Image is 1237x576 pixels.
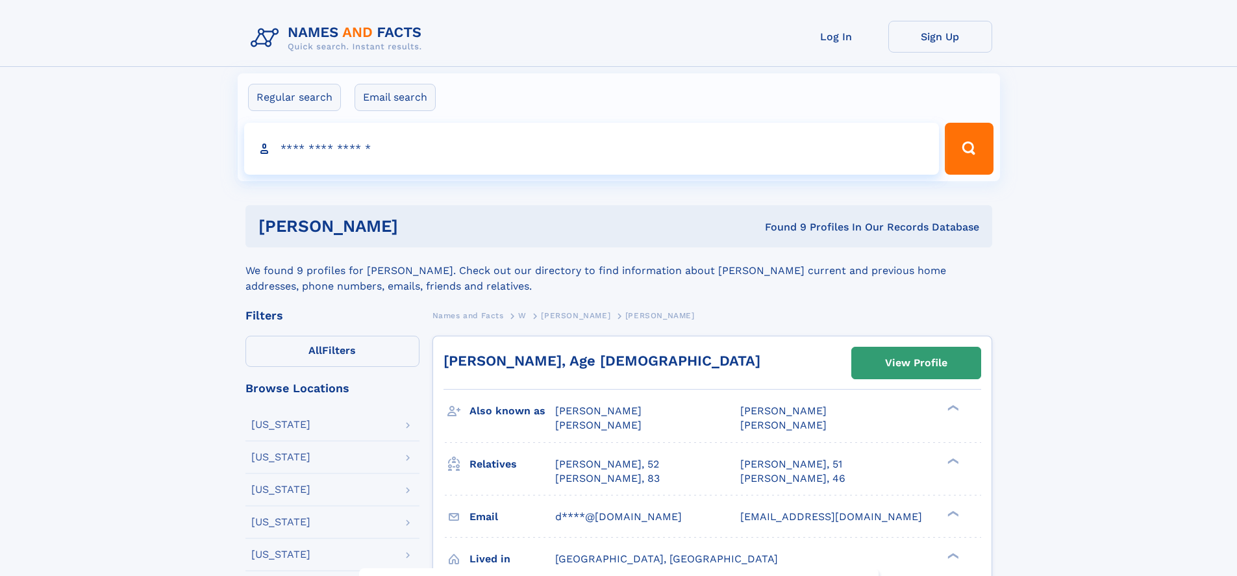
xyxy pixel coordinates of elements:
div: We found 9 profiles for [PERSON_NAME]. Check out our directory to find information about [PERSON_... [245,247,992,294]
a: [PERSON_NAME] [541,307,610,323]
span: [PERSON_NAME] [555,419,642,431]
span: All [308,344,322,357]
a: [PERSON_NAME], 51 [740,457,842,471]
a: [PERSON_NAME], 46 [740,471,845,486]
div: ❯ [944,404,960,412]
div: [US_STATE] [251,549,310,560]
div: [US_STATE] [251,484,310,495]
div: Filters [245,310,419,321]
div: View Profile [885,348,947,378]
span: [PERSON_NAME] [740,405,827,417]
a: Sign Up [888,21,992,53]
h3: Also known as [469,400,555,422]
a: View Profile [852,347,981,379]
label: Email search [355,84,436,111]
span: W [518,311,527,320]
div: ❯ [944,509,960,518]
h3: Relatives [469,453,555,475]
span: [PERSON_NAME] [555,405,642,417]
div: [US_STATE] [251,452,310,462]
a: [PERSON_NAME], Age [DEMOGRAPHIC_DATA] [444,353,760,369]
a: Log In [784,21,888,53]
div: Found 9 Profiles In Our Records Database [581,220,979,234]
h3: Email [469,506,555,528]
div: [US_STATE] [251,419,310,430]
label: Filters [245,336,419,367]
a: Names and Facts [432,307,504,323]
div: [US_STATE] [251,517,310,527]
span: [GEOGRAPHIC_DATA], [GEOGRAPHIC_DATA] [555,553,778,565]
button: Search Button [945,123,993,175]
a: [PERSON_NAME], 83 [555,471,660,486]
input: search input [244,123,940,175]
label: Regular search [248,84,341,111]
span: [PERSON_NAME] [625,311,695,320]
h3: Lived in [469,548,555,570]
img: Logo Names and Facts [245,21,432,56]
span: [EMAIL_ADDRESS][DOMAIN_NAME] [740,510,922,523]
a: [PERSON_NAME], 52 [555,457,659,471]
div: ❯ [944,551,960,560]
span: [PERSON_NAME] [740,419,827,431]
div: ❯ [944,457,960,465]
a: W [518,307,527,323]
span: [PERSON_NAME] [541,311,610,320]
div: Browse Locations [245,382,419,394]
h1: [PERSON_NAME] [258,218,582,234]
